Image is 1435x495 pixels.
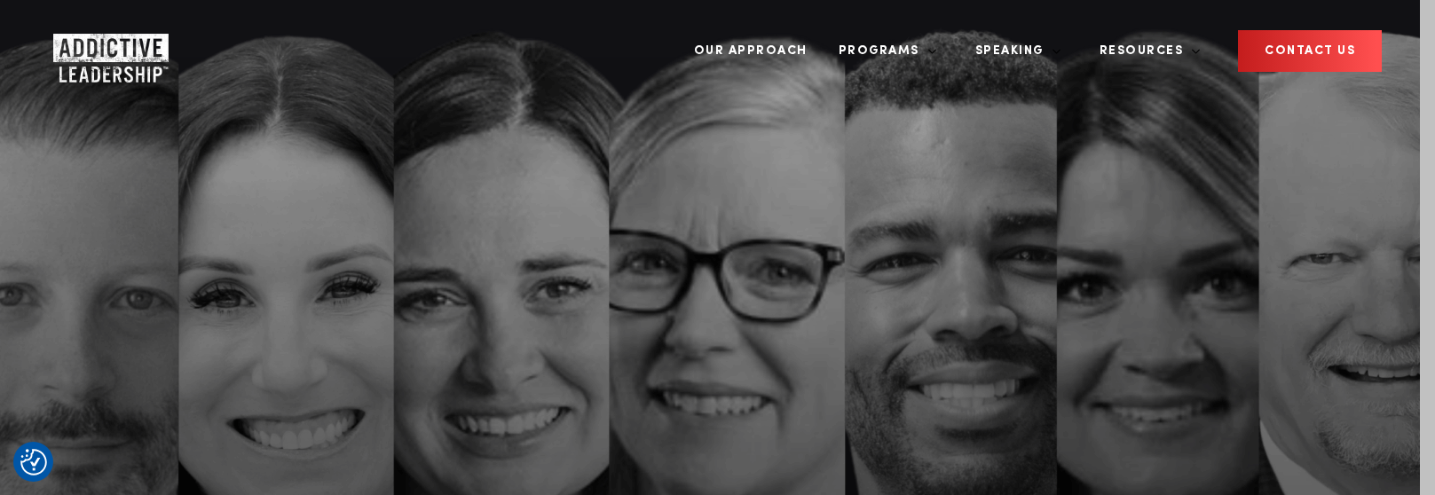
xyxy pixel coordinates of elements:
a: Home [53,34,160,69]
button: Consent Preferences [20,449,47,475]
a: Resources [1086,18,1202,84]
img: Revisit consent button [20,449,47,475]
a: CONTACT US [1238,30,1382,72]
a: Programs [825,18,937,84]
a: Our Approach [681,18,821,84]
a: Speaking [962,18,1061,84]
